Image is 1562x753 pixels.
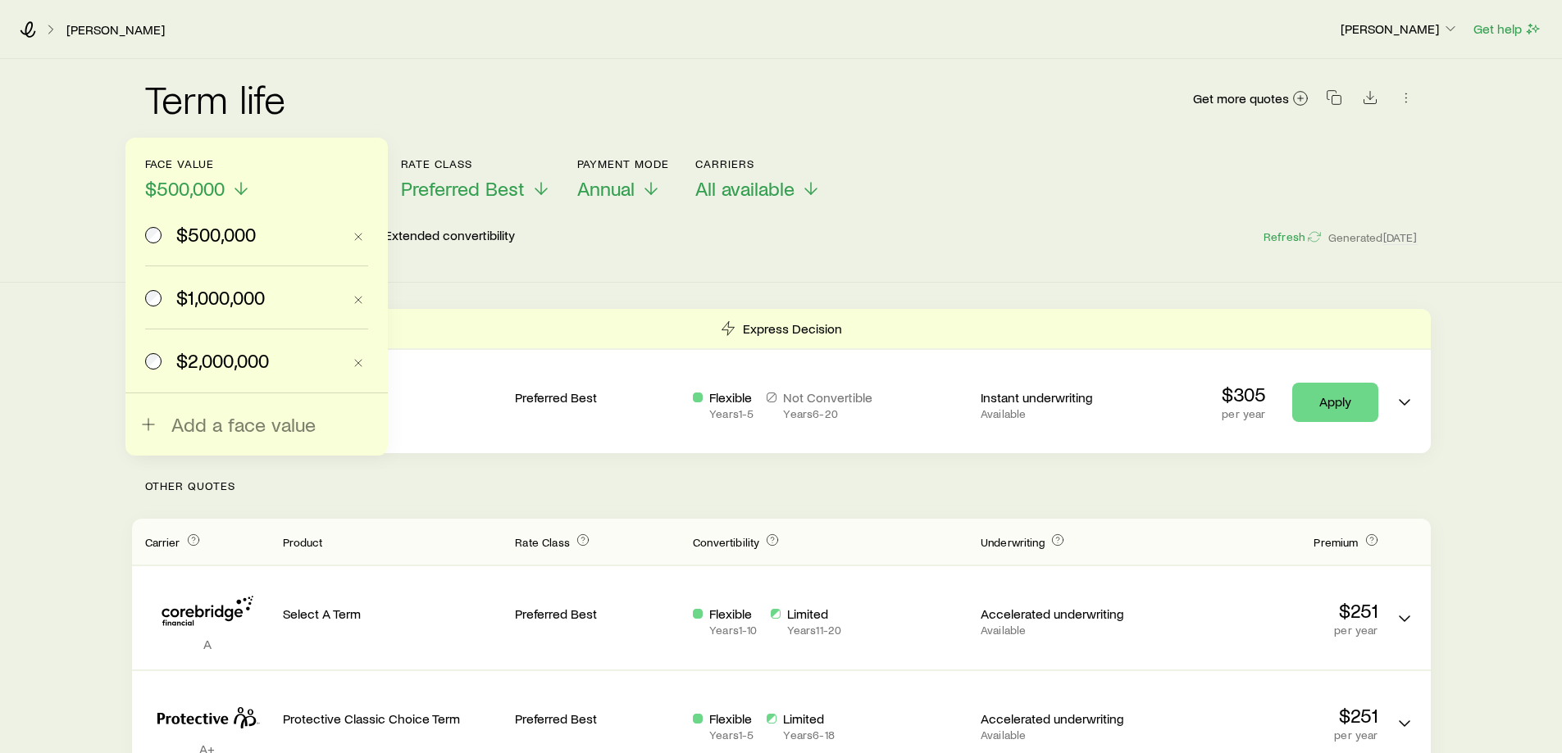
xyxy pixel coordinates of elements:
button: CarriersAll available [695,157,821,201]
div: Term quotes [132,309,1431,453]
button: Rate ClassPreferred Best [401,157,551,201]
p: Value Plus Term [283,389,503,406]
a: [PERSON_NAME] [66,22,166,38]
p: Years 6 - 18 [783,728,834,742]
span: Product [283,535,323,549]
p: Years 11 - 20 [787,624,842,637]
span: Underwriting [981,535,1045,549]
p: Rate Class [401,157,551,170]
p: Protective Classic Choice Term [283,710,503,727]
p: Years 6 - 20 [783,407,872,420]
h2: Term life [145,79,286,118]
span: Rate Class [515,535,570,549]
p: Other Quotes [132,453,1431,519]
span: Get more quotes [1193,92,1289,105]
button: [PERSON_NAME] [1340,20,1460,39]
span: Generated [1328,230,1417,245]
p: per year [1159,624,1378,637]
p: Preferred Best [515,606,680,622]
span: Annual [577,177,635,200]
p: Instant underwriting [981,389,1145,406]
p: Express Decision [743,320,842,337]
p: Years 1 - 10 [709,624,757,637]
p: Preferred Best [515,389,680,406]
p: Flexible [709,606,757,622]
p: per year [1159,728,1378,742]
p: Accelerated underwriting [981,710,1145,727]
button: Payment ModeAnnual [577,157,670,201]
p: $305 [1222,383,1266,406]
p: Flexible [709,710,754,727]
span: Carrier [145,535,180,549]
span: Convertibility [693,535,759,549]
p: Face value [145,157,251,170]
p: Years 1 - 5 [709,728,754,742]
p: Available [981,624,1145,637]
p: Years 1 - 5 [709,407,754,420]
span: Preferred Best [401,177,525,200]
a: Download CSV [1359,93,1382,108]
span: All available [695,177,795,200]
p: Available [981,728,1145,742]
button: Get help [1473,20,1542,39]
p: Carriers [695,157,821,170]
a: Apply [1292,383,1378,422]
p: [PERSON_NAME] [1341,20,1459,37]
p: Available [981,407,1145,420]
p: Preferred Best [515,710,680,727]
span: $500,000 [145,177,225,200]
p: A [145,636,270,652]
p: Payment Mode [577,157,670,170]
p: Flexible [709,389,754,406]
p: Limited [783,710,834,727]
p: per year [1222,407,1266,420]
p: Not Convertible [783,389,872,406]
p: $251 [1159,599,1378,622]
a: Get more quotes [1192,89,1309,108]
span: Premium [1314,535,1358,549]
p: Extended convertibility [385,227,515,247]
p: $251 [1159,704,1378,727]
button: Refresh [1263,229,1322,245]
p: Limited [787,606,842,622]
button: Face value$500,000 [145,157,251,201]
p: Accelerated underwriting [981,606,1145,622]
p: Select A Term [283,606,503,622]
span: [DATE] [1383,230,1418,245]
